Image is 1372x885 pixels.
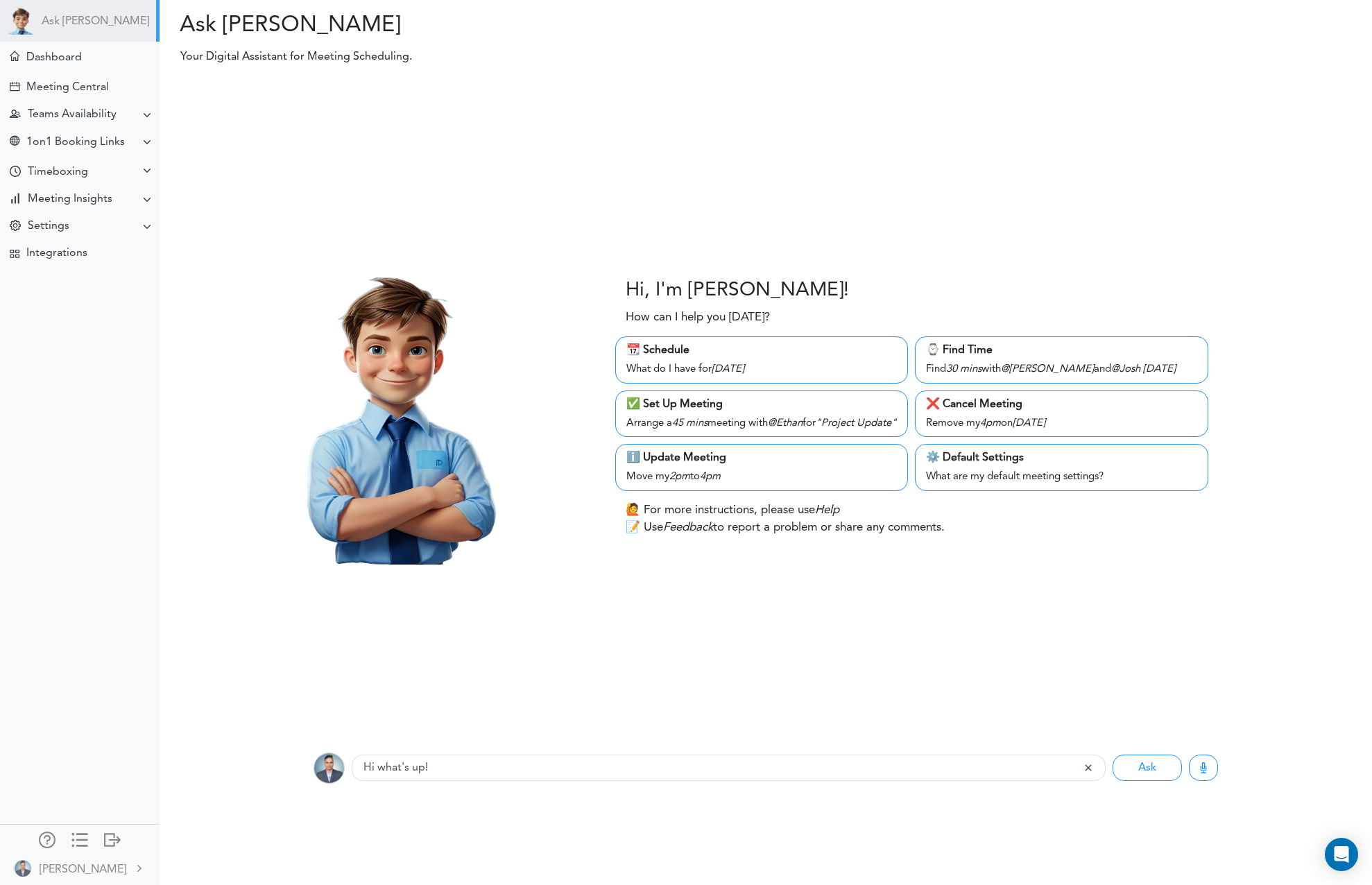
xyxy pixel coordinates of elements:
div: Create Meeting [10,82,19,92]
div: 📆 Schedule [626,342,898,359]
div: What do I have for [626,359,898,378]
div: ❌ Cancel Meeting [926,396,1197,413]
div: [PERSON_NAME] [40,861,126,878]
p: Your Digital Assistant for Meeting Scheduling. [171,49,1020,65]
div: Share Meeting Link [10,136,19,149]
i: @[PERSON_NAME] [1001,364,1094,375]
div: ⚙️ Default Settings [926,449,1197,466]
div: Teams Availability [28,108,117,121]
a: Ask [PERSON_NAME] [42,15,149,28]
i: 4pm [700,472,721,482]
div: Move my to [626,466,898,486]
div: ℹ️ Update Meeting [626,449,898,466]
div: Meeting Dashboard [10,51,19,61]
i: [DATE] [1143,364,1176,375]
img: BWv8PPf8N0ctf3JvtTlAAAAAASUVORK5CYII= [15,860,31,877]
div: Find with and [926,359,1197,378]
a: Change side menu [71,832,88,851]
div: Manage Members and Externals [39,832,55,845]
div: Arrange a meeting with for [626,413,898,432]
i: 2pm [669,472,690,482]
i: @Josh [1111,364,1140,375]
button: Ask [1113,755,1182,781]
img: Powered by TEAMCAL AI [7,7,35,35]
p: 📝 Use to report a problem or share any comments. [626,519,945,537]
a: [PERSON_NAME] [1,852,158,884]
i: 4pm [980,418,1001,429]
i: [DATE] [1013,418,1045,429]
p: How can I help you [DATE]? [626,309,770,327]
div: Log out [104,832,121,845]
h3: Hi, I'm [PERSON_NAME]! [626,280,849,303]
div: Meeting Central [26,81,109,94]
div: Integrations [26,247,87,260]
p: 🙋 For more instructions, please use [626,501,839,519]
div: TEAMCAL AI Workflow Apps [10,249,19,259]
div: 1on1 Booking Links [26,136,125,149]
i: Help [815,504,839,516]
div: Timeboxing [28,166,88,179]
div: Meeting Insights [28,193,112,206]
div: Dashboard [26,51,82,65]
i: @Ethan [768,418,803,429]
i: [DATE] [712,364,744,375]
i: Feedback [663,522,713,533]
i: "Project Update" [816,418,897,429]
div: Open Intercom Messenger [1325,838,1358,871]
a: Manage Members and Externals [39,832,55,851]
div: Settings [28,220,69,233]
div: ⌚️ Find Time [926,342,1197,359]
i: 45 mins [672,418,708,429]
div: What are my default meeting settings? [926,466,1197,486]
img: Theo.png [238,252,550,564]
h2: Ask [PERSON_NAME] [170,12,755,39]
img: BWv8PPf8N0ctf3JvtTlAAAAAASUVORK5CYII= [314,753,345,784]
div: Remove my on [926,413,1197,432]
div: Show only icons [71,832,88,845]
div: Time Your Goals [10,166,21,179]
i: 30 mins [946,364,981,375]
div: ✅ Set Up Meeting [626,396,898,413]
